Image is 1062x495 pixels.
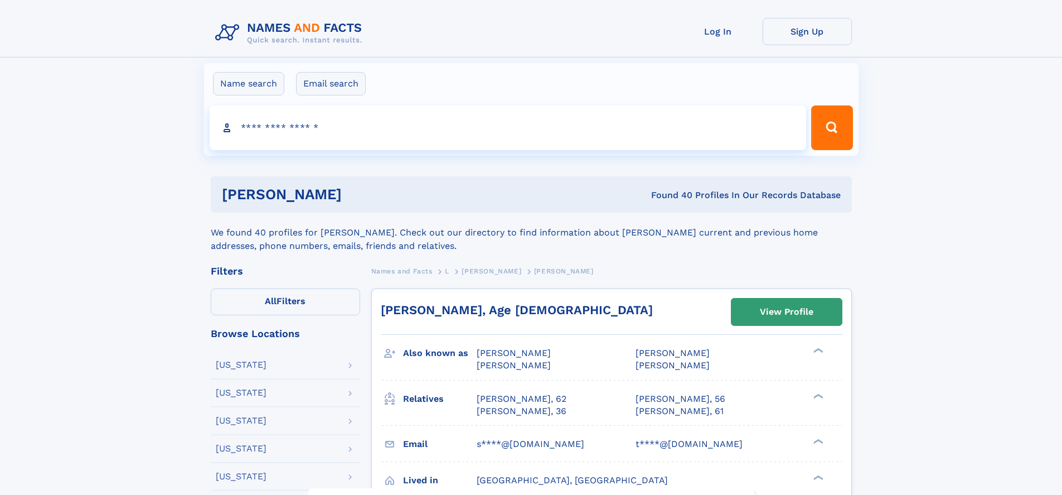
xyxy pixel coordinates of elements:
[811,474,824,481] div: ❯
[477,393,566,405] a: [PERSON_NAME], 62
[477,475,668,486] span: [GEOGRAPHIC_DATA], [GEOGRAPHIC_DATA]
[211,289,360,315] label: Filters
[462,264,521,278] a: [PERSON_NAME]
[477,360,551,371] span: [PERSON_NAME]
[403,390,477,409] h3: Relatives
[636,405,724,417] a: [PERSON_NAME], 61
[403,344,477,363] h3: Also known as
[636,393,725,405] a: [PERSON_NAME], 56
[636,360,710,371] span: [PERSON_NAME]
[216,388,266,397] div: [US_STATE]
[763,18,852,45] a: Sign Up
[445,267,449,275] span: L
[534,267,594,275] span: [PERSON_NAME]
[222,188,497,201] h1: [PERSON_NAME]
[216,416,266,425] div: [US_STATE]
[403,471,477,490] h3: Lived in
[403,435,477,454] h3: Email
[381,303,653,317] a: [PERSON_NAME], Age [DEMOGRAPHIC_DATA]
[211,329,360,339] div: Browse Locations
[462,267,521,275] span: [PERSON_NAME]
[496,189,841,201] div: Found 40 Profiles In Our Records Database
[371,264,433,278] a: Names and Facts
[216,444,266,453] div: [US_STATE]
[445,264,449,278] a: L
[673,18,763,45] a: Log In
[211,213,852,253] div: We found 40 profiles for [PERSON_NAME]. Check out our directory to find information about [PERSON...
[477,348,551,358] span: [PERSON_NAME]
[296,72,366,95] label: Email search
[731,299,842,325] a: View Profile
[210,105,807,150] input: search input
[811,438,824,445] div: ❯
[213,72,284,95] label: Name search
[265,296,277,306] span: All
[760,299,813,325] div: View Profile
[811,105,852,150] button: Search Button
[477,405,566,417] a: [PERSON_NAME], 36
[811,392,824,400] div: ❯
[211,266,360,276] div: Filters
[216,472,266,481] div: [US_STATE]
[811,347,824,354] div: ❯
[211,18,371,48] img: Logo Names and Facts
[636,348,710,358] span: [PERSON_NAME]
[216,361,266,369] div: [US_STATE]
